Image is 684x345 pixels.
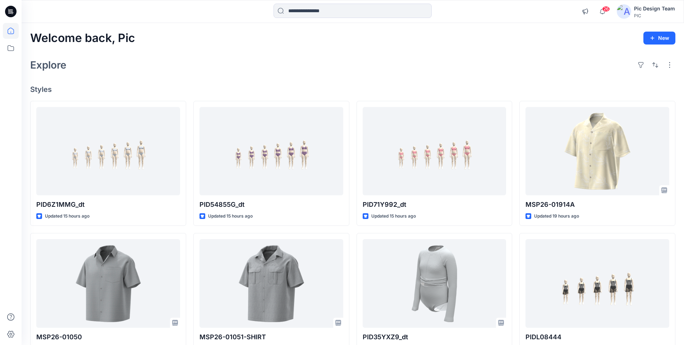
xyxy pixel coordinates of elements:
[363,200,506,210] p: PID71Y992_dt
[525,200,669,210] p: MSP26-01914A
[534,213,579,220] p: Updated 19 hours ago
[199,239,343,327] a: MSP26-01051-SHIRT
[36,107,180,195] a: PID6Z1MMG_dt
[363,107,506,195] a: PID71Y992_dt
[525,332,669,342] p: PIDL08444
[199,200,343,210] p: PID54855G_dt
[617,4,631,19] img: avatar
[208,213,253,220] p: Updated 15 hours ago
[30,59,66,71] h2: Explore
[371,213,416,220] p: Updated 15 hours ago
[30,32,135,45] h2: Welcome back, Pic
[525,239,669,327] a: PIDL08444
[30,85,675,94] h4: Styles
[45,213,89,220] p: Updated 15 hours ago
[199,107,343,195] a: PID54855G_dt
[36,332,180,342] p: MSP26-01050
[525,107,669,195] a: MSP26-01914A
[199,332,343,342] p: MSP26-01051-SHIRT
[634,13,675,18] div: PIC
[36,200,180,210] p: PID6Z1MMG_dt
[643,32,675,45] button: New
[36,239,180,327] a: MSP26-01050
[363,239,506,327] a: PID35YXZ9_dt
[634,4,675,13] div: Pic Design Team
[363,332,506,342] p: PID35YXZ9_dt
[602,6,610,12] span: 26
